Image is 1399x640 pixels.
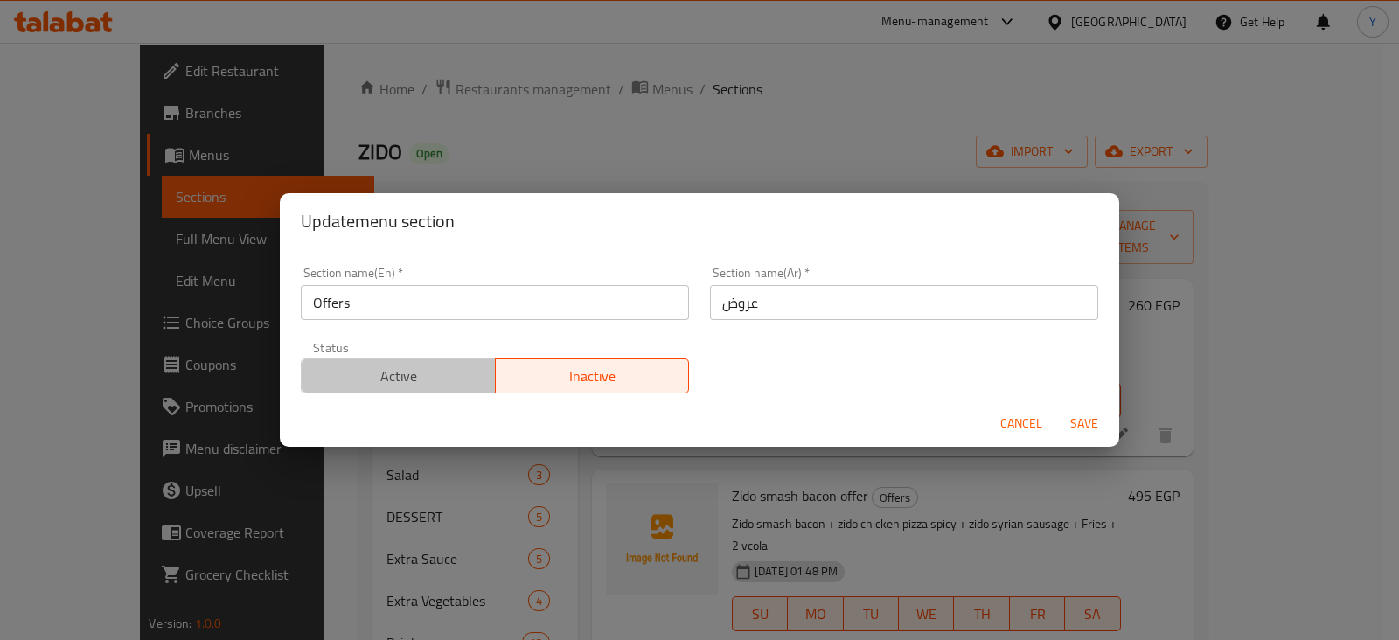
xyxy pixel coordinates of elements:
button: Cancel [993,407,1049,440]
button: Inactive [495,358,690,393]
h2: Update menu section [301,207,1098,235]
span: Active [309,364,489,389]
span: Save [1063,413,1105,435]
span: Cancel [1000,413,1042,435]
span: Inactive [503,364,683,389]
input: Please enter section name(ar) [710,285,1098,320]
button: Save [1056,407,1112,440]
input: Please enter section name(en) [301,285,689,320]
button: Active [301,358,496,393]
